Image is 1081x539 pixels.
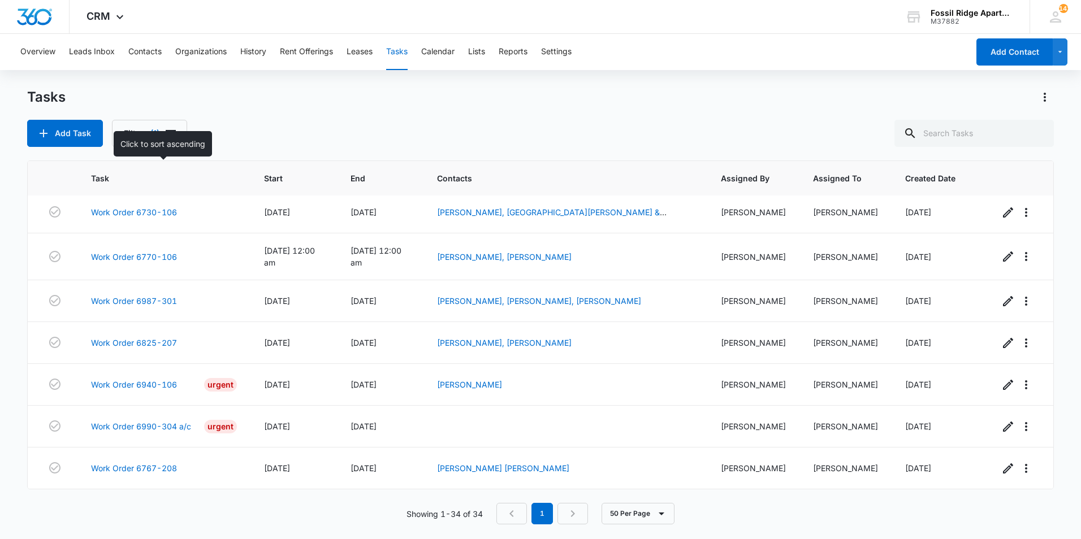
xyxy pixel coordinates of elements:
[721,337,786,349] div: [PERSON_NAME]
[91,251,177,263] a: Work Order 6770-106
[204,378,237,392] div: Urgent
[813,420,878,432] div: [PERSON_NAME]
[351,296,377,306] span: [DATE]
[721,206,786,218] div: [PERSON_NAME]
[437,252,572,262] a: [PERSON_NAME], [PERSON_NAME]
[264,296,290,306] span: [DATE]
[351,380,377,389] span: [DATE]
[27,120,103,147] button: Add Task
[905,421,931,431] span: [DATE]
[437,296,641,306] a: [PERSON_NAME], [PERSON_NAME], [PERSON_NAME]
[91,462,177,474] a: Work Order 6767-208
[351,338,377,347] span: [DATE]
[91,172,220,184] span: Task
[437,172,678,184] span: Contacts
[264,207,290,217] span: [DATE]
[531,503,553,524] em: 1
[905,252,931,262] span: [DATE]
[351,172,393,184] span: End
[69,34,115,70] button: Leads Inbox
[721,462,786,474] div: [PERSON_NAME]
[264,463,290,473] span: [DATE]
[240,34,266,70] button: History
[264,421,290,431] span: [DATE]
[204,420,237,433] div: Urgent
[468,34,485,70] button: Lists
[386,34,408,70] button: Tasks
[905,463,931,473] span: [DATE]
[721,420,786,432] div: [PERSON_NAME]
[905,172,955,184] span: Created Date
[931,18,1013,25] div: account id
[721,379,786,390] div: [PERSON_NAME]
[351,463,377,473] span: [DATE]
[813,379,878,390] div: [PERSON_NAME]
[1059,4,1068,13] span: 141
[813,206,878,218] div: [PERSON_NAME]
[894,120,1054,147] input: Search Tasks
[351,421,377,431] span: [DATE]
[407,508,483,520] p: Showing 1-34 of 34
[91,337,177,349] a: Work Order 6825-207
[721,295,786,307] div: [PERSON_NAME]
[114,131,212,157] div: Click to sort ascending
[264,338,290,347] span: [DATE]
[813,172,862,184] span: Assigned To
[264,380,290,389] span: [DATE]
[128,34,162,70] button: Contacts
[421,34,455,70] button: Calendar
[112,120,187,147] button: Filters(1)
[27,89,66,106] h1: Tasks
[721,172,769,184] span: Assigned By
[91,379,177,390] a: Work Order 6940-106
[905,380,931,389] span: [DATE]
[496,503,588,524] nav: Pagination
[437,463,569,473] a: [PERSON_NAME] [PERSON_NAME]
[905,207,931,217] span: [DATE]
[813,251,878,263] div: [PERSON_NAME]
[541,34,572,70] button: Settings
[721,251,786,263] div: [PERSON_NAME]
[347,34,373,70] button: Leases
[1059,4,1068,13] div: notifications count
[813,462,878,474] div: [PERSON_NAME]
[813,295,878,307] div: [PERSON_NAME]
[91,295,177,307] a: Work Order 6987-301
[437,338,572,347] a: [PERSON_NAME], [PERSON_NAME]
[264,246,315,267] span: [DATE] 12:00 am
[351,207,377,217] span: [DATE]
[351,246,401,267] span: [DATE] 12:00 am
[437,380,502,389] a: [PERSON_NAME]
[437,207,667,229] a: [PERSON_NAME], [GEOGRAPHIC_DATA][PERSON_NAME] & [PERSON_NAME]
[1036,88,1054,106] button: Actions
[813,337,878,349] div: [PERSON_NAME]
[91,206,177,218] a: Work Order 6730-106
[175,34,227,70] button: Organizations
[91,420,191,432] a: Work Order 6990-304 a/c
[280,34,333,70] button: Rent Offerings
[931,8,1013,18] div: account name
[905,296,931,306] span: [DATE]
[499,34,527,70] button: Reports
[905,338,931,347] span: [DATE]
[264,172,307,184] span: Start
[20,34,55,70] button: Overview
[150,129,159,137] span: (1)
[87,10,110,22] span: CRM
[602,503,674,524] button: 50 Per Page
[976,38,1053,66] button: Add Contact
